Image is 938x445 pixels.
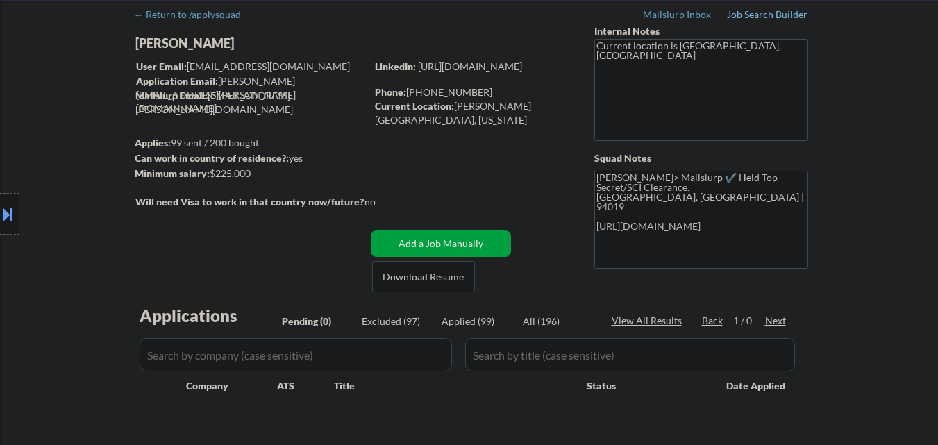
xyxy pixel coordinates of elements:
strong: LinkedIn: [375,60,416,72]
div: Company [186,379,277,393]
div: View All Results [612,314,686,328]
div: [PERSON_NAME] [135,35,421,52]
div: no [365,195,404,209]
a: ← Return to /applysquad [134,9,254,23]
div: Squad Notes [594,151,808,165]
div: Job Search Builder [727,10,808,19]
div: Title [334,379,573,393]
button: Add a Job Manually [371,230,511,257]
div: 99 sent / 200 bought [135,136,366,150]
div: 1 / 0 [733,314,765,328]
div: [EMAIL_ADDRESS][DOMAIN_NAME] [136,60,366,74]
div: Pending (0) [282,314,351,328]
strong: User Email: [136,60,187,72]
div: ATS [277,379,334,393]
div: Back [702,314,724,328]
div: [PERSON_NAME][EMAIL_ADDRESS][PERSON_NAME][DOMAIN_NAME] [136,74,366,115]
input: Search by company (case sensitive) [140,338,452,371]
div: Applied (99) [442,314,511,328]
strong: Current Location: [375,100,454,112]
strong: Application Email: [136,75,218,87]
strong: Will need Visa to work in that country now/future?: [135,196,367,208]
div: ← Return to /applysquad [134,10,254,19]
div: Date Applied [726,379,787,393]
strong: Phone: [375,86,406,98]
div: All (196) [523,314,592,328]
div: [EMAIL_ADDRESS][PERSON_NAME][DOMAIN_NAME] [135,89,366,116]
div: [PERSON_NAME][GEOGRAPHIC_DATA], [US_STATE] [375,99,571,126]
div: Internal Notes [594,24,808,38]
div: [PHONE_NUMBER] [375,85,571,99]
div: Next [765,314,787,328]
button: Download Resume [372,261,475,292]
input: Search by title (case sensitive) [465,338,795,371]
div: Excluded (97) [362,314,431,328]
div: Status [587,373,706,398]
a: Job Search Builder [727,9,808,23]
div: $225,000 [135,167,366,180]
a: [URL][DOMAIN_NAME] [418,60,522,72]
div: Mailslurp Inbox [643,10,712,19]
a: Mailslurp Inbox [643,9,712,23]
